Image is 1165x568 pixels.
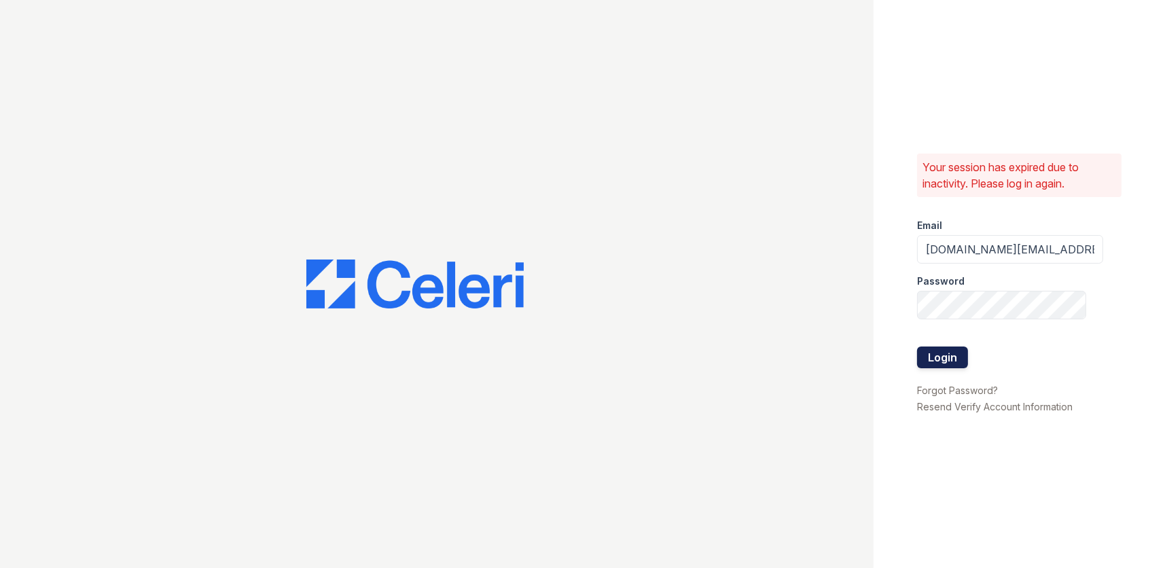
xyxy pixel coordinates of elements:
[917,274,965,288] label: Password
[917,219,942,232] label: Email
[917,401,1073,412] a: Resend Verify Account Information
[917,347,968,368] button: Login
[917,385,998,396] a: Forgot Password?
[306,260,524,308] img: CE_Logo_Blue-a8612792a0a2168367f1c8372b55b34899dd931a85d93a1a3d3e32e68fde9ad4.png
[922,159,1116,192] p: Your session has expired due to inactivity. Please log in again.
